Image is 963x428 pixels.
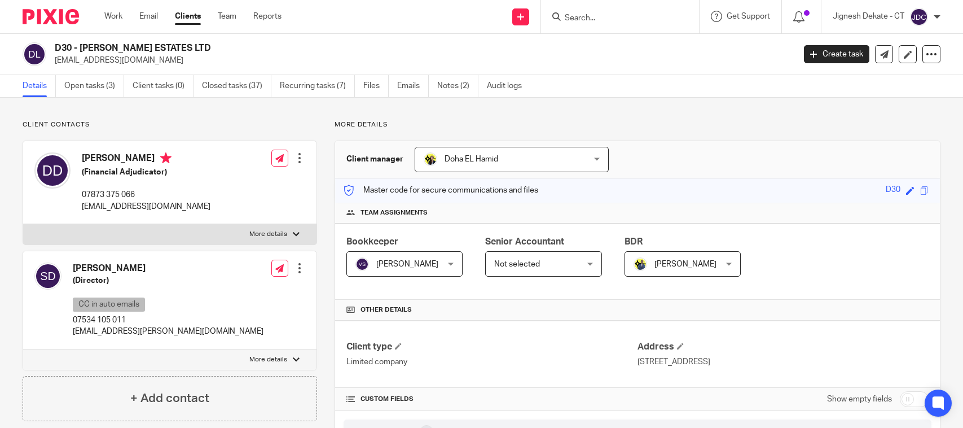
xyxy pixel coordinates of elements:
[424,152,437,166] img: Doha-Starbridge.jpg
[139,11,158,22] a: Email
[23,120,317,129] p: Client contacts
[82,152,210,167] h4: [PERSON_NAME]
[73,326,263,337] p: [EMAIL_ADDRESS][PERSON_NAME][DOMAIN_NAME]
[346,356,637,368] p: Limited company
[280,75,355,97] a: Recurring tasks (7)
[804,45,869,63] a: Create task
[827,394,892,405] label: Show empty fields
[360,305,412,315] span: Other details
[346,237,398,246] span: Bookkeeper
[73,275,263,286] h5: (Director)
[160,152,172,164] i: Primary
[218,11,236,22] a: Team
[253,11,282,22] a: Reports
[485,237,564,246] span: Senior Accountant
[73,298,145,312] p: CC in auto emails
[886,184,900,197] div: D30
[363,75,389,97] a: Files
[494,260,540,268] span: Not selected
[55,55,787,66] p: [EMAIL_ADDRESS][DOMAIN_NAME]
[376,260,438,268] span: [PERSON_NAME]
[133,75,194,97] a: Client tasks (0)
[34,152,71,189] img: svg%3E
[104,11,122,22] a: Work
[73,315,263,326] p: 07534 105 011
[23,9,79,24] img: Pixie
[73,263,263,274] h4: [PERSON_NAME]
[344,185,538,196] p: Master code for secure communications and files
[346,395,637,404] h4: CUSTOM FIELDS
[346,154,403,165] h3: Client manager
[360,208,428,217] span: Team assignments
[335,120,940,129] p: More details
[727,12,770,20] span: Get Support
[910,8,928,26] img: svg%3E
[637,356,929,368] p: [STREET_ADDRESS]
[833,11,904,22] p: Jignesh Dekate - CT
[564,14,665,24] input: Search
[34,263,61,290] img: svg%3E
[637,341,929,353] h4: Address
[487,75,530,97] a: Audit logs
[82,167,210,178] h5: (Financial Adjudicator)
[249,355,287,364] p: More details
[175,11,201,22] a: Clients
[202,75,271,97] a: Closed tasks (37)
[437,75,478,97] a: Notes (2)
[445,155,498,163] span: Doha EL Hamid
[130,390,209,407] h4: + Add contact
[355,257,369,271] img: svg%3E
[82,201,210,212] p: [EMAIL_ADDRESS][DOMAIN_NAME]
[55,42,640,54] h2: D30 - [PERSON_NAME] ESTATES LTD
[397,75,429,97] a: Emails
[249,230,287,239] p: More details
[634,257,647,271] img: Dennis-Starbridge.jpg
[64,75,124,97] a: Open tasks (3)
[654,260,716,268] span: [PERSON_NAME]
[82,189,210,200] p: 07873 375 066
[23,75,56,97] a: Details
[625,237,643,246] span: BDR
[346,341,637,353] h4: Client type
[23,42,46,66] img: svg%3E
